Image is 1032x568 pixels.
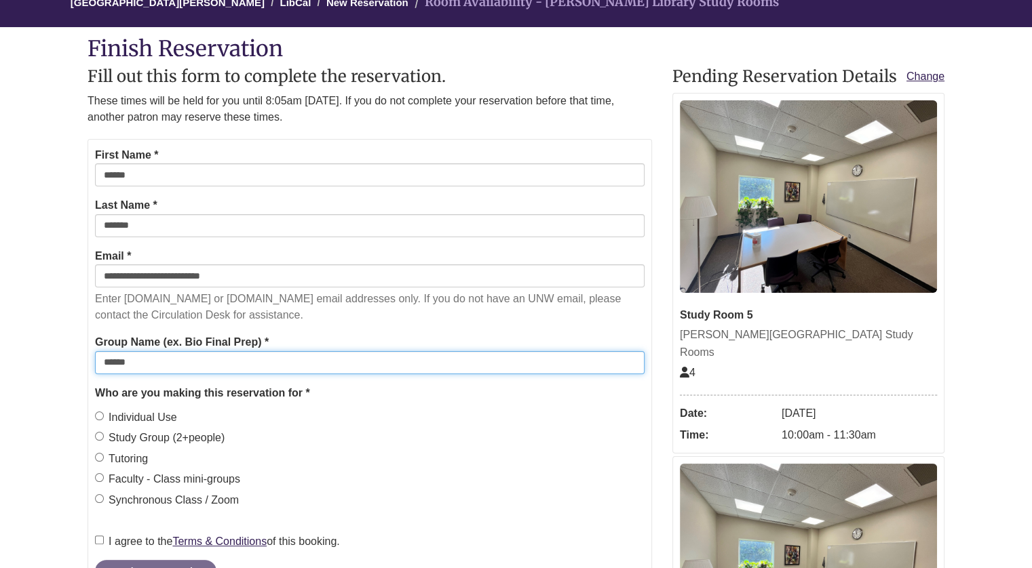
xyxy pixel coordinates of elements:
input: Faculty - Class mini-groups [95,473,104,482]
span: The capacity of this space [680,367,695,378]
p: Enter [DOMAIN_NAME] or [DOMAIN_NAME] email addresses only. If you do not have an UNW email, pleas... [95,291,645,323]
input: Study Group (2+people) [95,432,104,441]
dt: Date: [680,403,775,424]
label: Last Name * [95,197,157,214]
dd: 10:00am - 11:30am [782,424,937,446]
label: Study Group (2+people) [95,429,225,447]
div: Study Room 5 [680,306,937,324]
input: I agree to theTerms & Conditionsof this booking. [95,535,104,544]
label: Individual Use [95,409,177,426]
h2: Pending Reservation Details [672,68,944,85]
h2: Fill out this form to complete the reservation. [88,68,652,85]
dt: Time: [680,424,775,446]
label: I agree to the of this booking. [95,533,340,550]
input: Synchronous Class / Zoom [95,494,104,503]
a: Change [906,68,944,85]
img: Study Room 5 [680,100,937,293]
h1: Finish Reservation [88,37,944,61]
p: These times will be held for you until 8:05am [DATE]. If you do not complete your reservation bef... [88,93,652,125]
input: Tutoring [95,453,104,462]
label: Tutoring [95,450,148,468]
label: Group Name (ex. Bio Final Prep) * [95,333,269,351]
label: Email * [95,247,131,265]
label: Synchronous Class / Zoom [95,491,239,509]
div: [PERSON_NAME][GEOGRAPHIC_DATA] Study Rooms [680,326,937,361]
input: Individual Use [95,411,104,420]
legend: Who are you making this reservation for * [95,384,645,402]
label: Faculty - Class mini-groups [95,470,240,488]
label: First Name * [95,146,158,164]
a: Terms & Conditions [172,535,267,547]
dd: [DATE] [782,403,937,424]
